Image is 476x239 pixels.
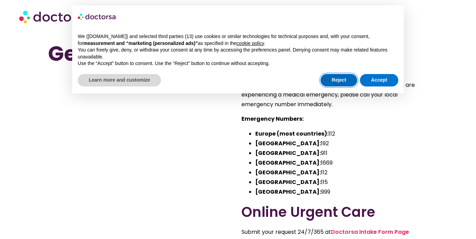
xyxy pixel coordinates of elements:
[255,139,428,148] li: 192
[78,60,398,67] p: Use the “Accept” button to consent. Use the “Reject” button to continue without accepting.
[255,148,428,158] li: 911
[78,47,398,60] p: You can freely give, deny, or withdraw your consent at any time by accessing the preferences pane...
[255,177,428,187] li: 115
[255,188,321,196] strong: [GEOGRAPHIC_DATA]:
[360,74,398,86] button: Accept
[78,33,398,47] p: We ([DOMAIN_NAME]) and selected third parties (13) use cookies or similar technologies for techni...
[331,228,409,236] a: Doctorsa Intake Form Page
[255,129,428,139] li: 112
[241,204,428,220] h2: Online Urgent Care
[255,159,321,167] strong: [GEOGRAPHIC_DATA]:
[255,139,321,147] strong: [GEOGRAPHIC_DATA]:
[237,40,264,46] a: cookie policy
[255,158,428,168] li: 1669
[255,168,321,176] strong: [GEOGRAPHIC_DATA]:
[83,40,198,46] strong: measurement and “marketing (personalized ads)”
[241,115,304,123] strong: Emergency Numbers:
[78,11,116,22] img: logo
[321,74,357,86] button: Reject
[255,149,321,157] strong: [GEOGRAPHIC_DATA]:
[78,74,161,86] button: Learn more and customize
[255,178,321,186] strong: [GEOGRAPHIC_DATA]:
[255,168,428,177] li: 112
[241,227,428,237] p: Submit your request 24/7/365 at
[255,130,329,138] strong: Europe (most countries):
[255,187,428,197] li: 999
[48,40,235,67] h1: Get in Touch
